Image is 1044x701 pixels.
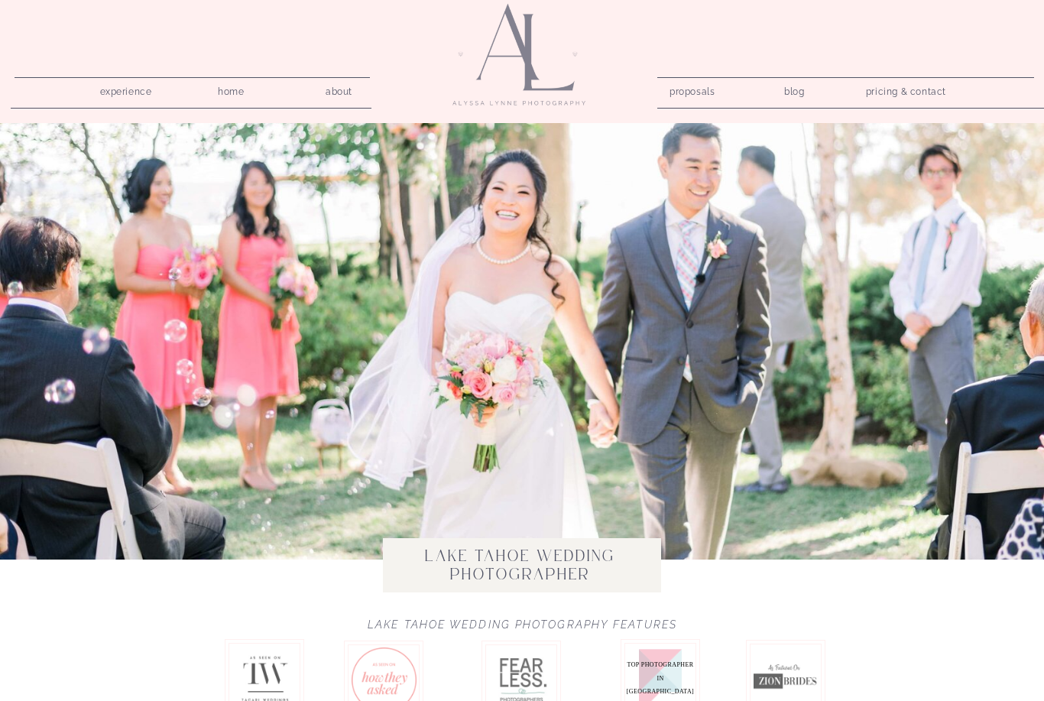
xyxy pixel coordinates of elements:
a: experience [89,82,162,96]
a: home [209,82,253,96]
a: proposals [670,82,713,96]
a: blog [773,82,816,96]
h2: Lake Tahoe Wedding Photography Features [338,618,707,638]
h1: Lake Tahoe wedding photographer [384,547,657,583]
a: pricing & contact [860,82,952,103]
a: about [317,82,361,96]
